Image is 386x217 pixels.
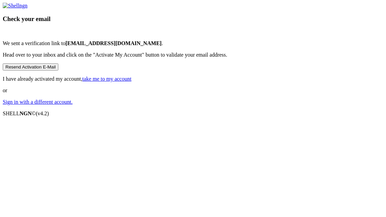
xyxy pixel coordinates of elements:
span: 4.2.0 [36,111,49,116]
p: I have already activated my account, [3,76,383,82]
h3: Check your email [3,15,383,23]
p: We sent a verification link to . [3,40,383,46]
button: Resend Activation E-Mail [3,63,58,71]
b: NGN [20,111,32,116]
a: take me to my account [82,76,132,82]
img: Shellngn [3,3,27,9]
div: or [3,3,383,105]
a: Sign in with a different account. [3,99,73,105]
b: [EMAIL_ADDRESS][DOMAIN_NAME] [65,40,162,46]
p: Head over to your inbox and click on the "Activate My Account" button to validate your email addr... [3,52,383,58]
span: SHELL © [3,111,49,116]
